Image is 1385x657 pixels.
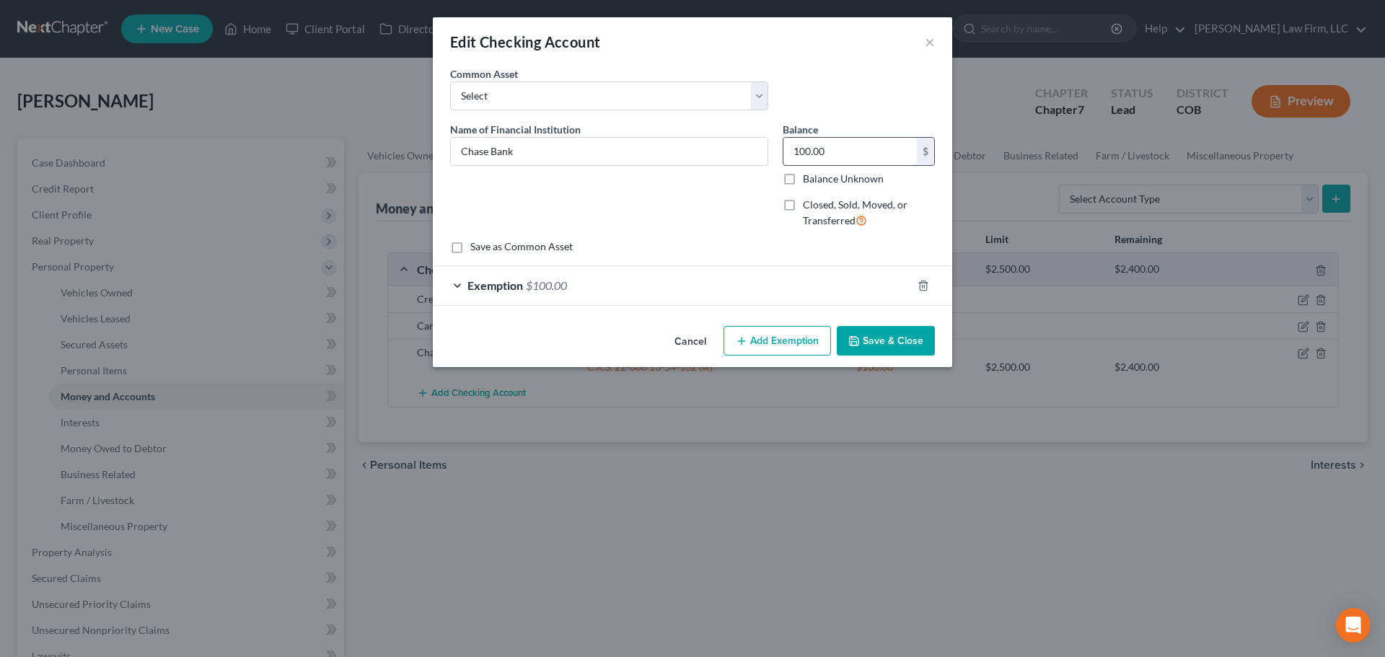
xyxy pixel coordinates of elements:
label: Common Asset [450,66,518,81]
label: Save as Common Asset [470,239,573,254]
div: $ [917,138,934,165]
input: Enter name... [451,138,768,165]
span: Closed, Sold, Moved, or Transferred [803,198,907,226]
label: Balance [783,122,818,137]
span: Exemption [467,278,523,292]
label: Balance Unknown [803,172,884,186]
span: $100.00 [526,278,567,292]
div: Open Intercom Messenger [1336,608,1371,643]
button: Save & Close [837,326,935,356]
button: × [925,33,935,50]
input: 0.00 [783,138,917,165]
button: Cancel [663,327,718,356]
span: Name of Financial Institution [450,123,581,136]
button: Add Exemption [724,326,831,356]
div: Edit Checking Account [450,32,600,52]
